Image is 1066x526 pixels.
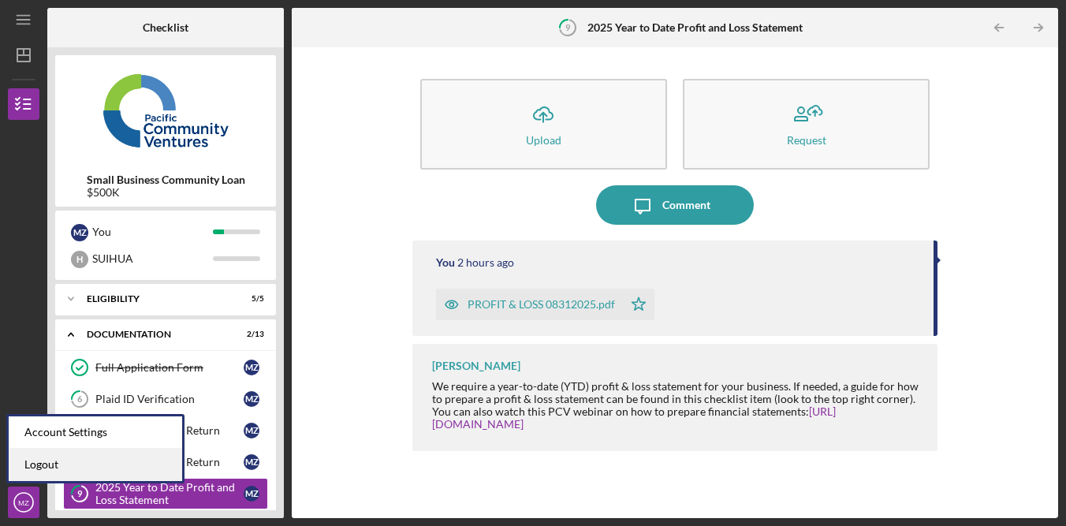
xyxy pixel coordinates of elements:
div: M Z [244,423,259,438]
div: 2025 Year to Date Profit and Loss Statement [95,481,244,506]
tspan: 6 [77,394,83,405]
div: 5 / 5 [236,294,264,304]
tspan: 9 [565,22,571,32]
div: M Z [244,454,259,470]
b: 2025 Year to Date Profit and Loss Statement [587,21,803,34]
div: M Z [244,391,259,407]
div: Comment [662,185,710,225]
a: 6Plaid ID VerificationMZ [63,383,268,415]
div: Documentation [87,330,225,339]
button: Request [683,79,930,170]
button: PROFIT & LOSS 08312025.pdf [436,289,654,320]
tspan: 9 [77,489,83,499]
img: Product logo [55,63,276,158]
div: Upload [526,134,561,146]
a: Logout [9,449,182,481]
div: H [71,251,88,268]
div: Request [787,134,826,146]
div: We require a year-to-date (YTD) profit & loss statement for your business. If needed, a guide for... [432,380,922,431]
div: Eligibility [87,294,225,304]
div: [PERSON_NAME] [432,360,520,372]
button: MZ [8,487,39,518]
div: SUIHUA [92,245,213,272]
div: You [436,256,455,269]
div: Account Settings [9,416,182,449]
b: Small Business Community Loan [87,173,245,186]
div: M Z [71,224,88,241]
div: You [92,218,213,245]
a: Full Application FormMZ [63,352,268,383]
div: PROFIT & LOSS 08312025.pdf [468,298,615,311]
b: Checklist [143,21,188,34]
time: 2025-09-15 19:25 [457,256,514,269]
button: Upload [420,79,667,170]
a: 92025 Year to Date Profit and Loss StatementMZ [63,478,268,509]
div: $500K [87,186,245,199]
a: [URL][DOMAIN_NAME] [432,405,836,431]
div: Full Application Form [95,361,244,374]
div: M Z [244,486,259,502]
button: Comment [596,185,754,225]
div: 2 / 13 [236,330,264,339]
div: Plaid ID Verification [95,393,244,405]
text: MZ [18,498,29,507]
div: M Z [244,360,259,375]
